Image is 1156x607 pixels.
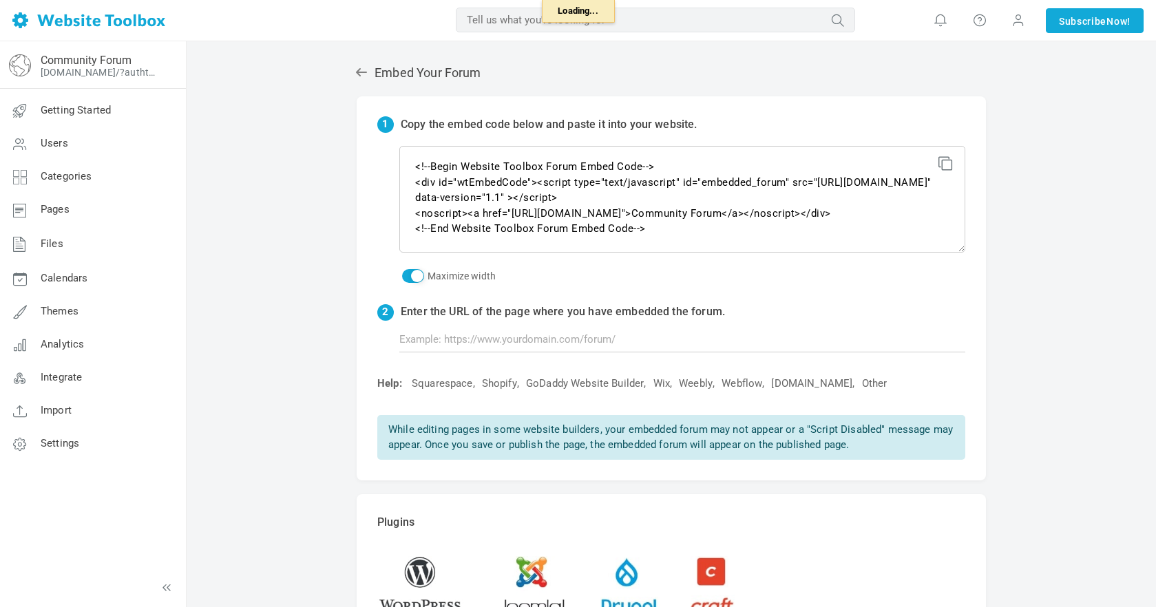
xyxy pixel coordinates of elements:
a: [DOMAIN_NAME] [771,376,852,391]
span: Calendars [41,272,87,284]
span: Settings [41,437,79,449]
span: Categories [41,170,92,182]
a: [DOMAIN_NAME]/?authtoken=14f6200a5f561d9ba59b549c3dc3bb2d&rememberMe=1 [41,67,160,78]
a: Shopify [482,376,517,391]
a: Community Forum [41,54,132,67]
span: Help: [377,377,402,390]
a: Squarespace [412,376,473,391]
span: Pages [41,203,70,215]
textarea: <!--Begin Website Toolbox Forum Embed Code--> <div id="wtEmbedCode"><script type="text/javascript... [399,146,965,253]
a: SubscribeNow! [1046,8,1144,33]
a: Wix [653,376,670,391]
a: Other [862,376,887,391]
input: Maximize width [402,269,424,283]
p: Plugins [377,515,965,531]
input: Tell us what you're looking for [456,8,855,32]
span: Files [41,237,63,250]
span: Import [41,404,72,416]
label: Maximize width [399,270,496,281]
span: Getting Started [41,104,111,116]
span: 2 [377,304,394,321]
p: Enter the URL of the page where you have embedded the forum. [401,304,725,321]
a: Weebly [679,376,713,391]
h2: Embed Your Forum [355,65,988,81]
span: Integrate [41,371,82,383]
p: While editing pages in some website builders, your embedded forum may not appear or a "Script Dis... [377,415,965,460]
img: globe-icon.png [9,54,31,76]
a: Webflow [722,376,762,391]
span: Analytics [41,338,84,350]
span: Themes [41,305,78,317]
span: Users [41,137,68,149]
p: Copy the embed code below and paste it into your website. [401,117,697,133]
span: 1 [377,116,394,133]
a: GoDaddy Website Builder [526,376,644,391]
span: Now! [1106,14,1131,29]
div: , , , , , , , [370,376,965,391]
input: Example: https://www.yourdomain.com/forum/ [399,326,965,352]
